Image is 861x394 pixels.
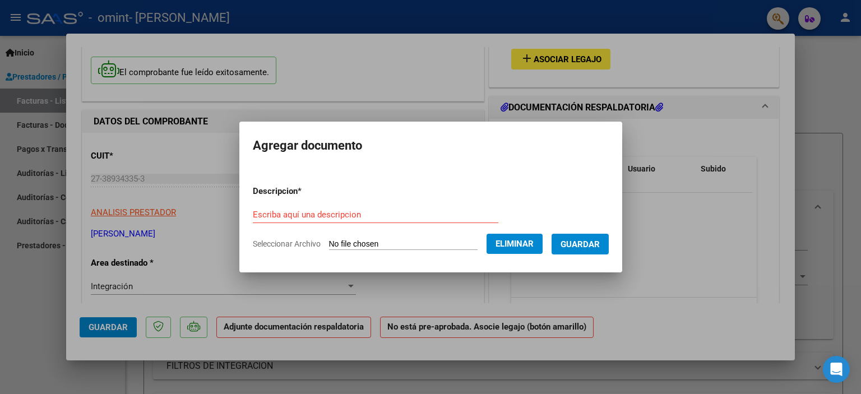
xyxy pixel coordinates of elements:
[552,234,609,254] button: Guardar
[487,234,543,254] button: Eliminar
[253,239,321,248] span: Seleccionar Archivo
[823,356,850,383] div: Open Intercom Messenger
[561,239,600,249] span: Guardar
[253,185,360,198] p: Descripcion
[253,135,609,156] h2: Agregar documento
[496,239,534,249] span: Eliminar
